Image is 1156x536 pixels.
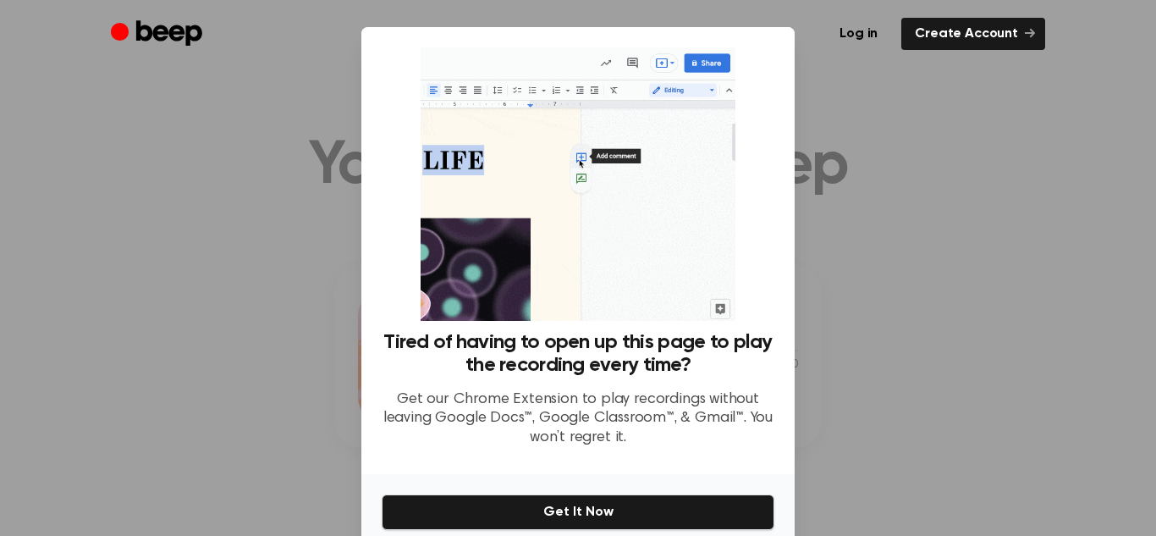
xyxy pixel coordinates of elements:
a: Beep [111,18,206,51]
button: Get It Now [382,495,774,530]
a: Create Account [901,18,1045,50]
p: Get our Chrome Extension to play recordings without leaving Google Docs™, Google Classroom™, & Gm... [382,390,774,448]
img: Beep extension in action [421,47,735,321]
h3: Tired of having to open up this page to play the recording every time? [382,331,774,377]
a: Log in [826,18,891,50]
